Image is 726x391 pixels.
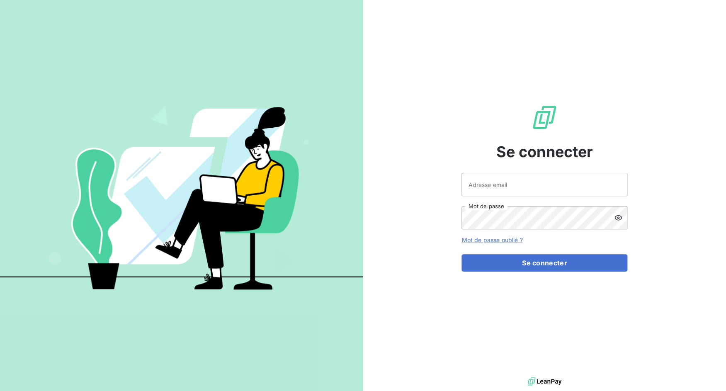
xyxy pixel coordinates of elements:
[496,141,593,163] span: Se connecter
[461,236,522,243] a: Mot de passe oublié ?
[531,104,558,131] img: Logo LeanPay
[527,375,561,388] img: logo
[461,173,627,196] input: placeholder
[461,254,627,272] button: Se connecter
